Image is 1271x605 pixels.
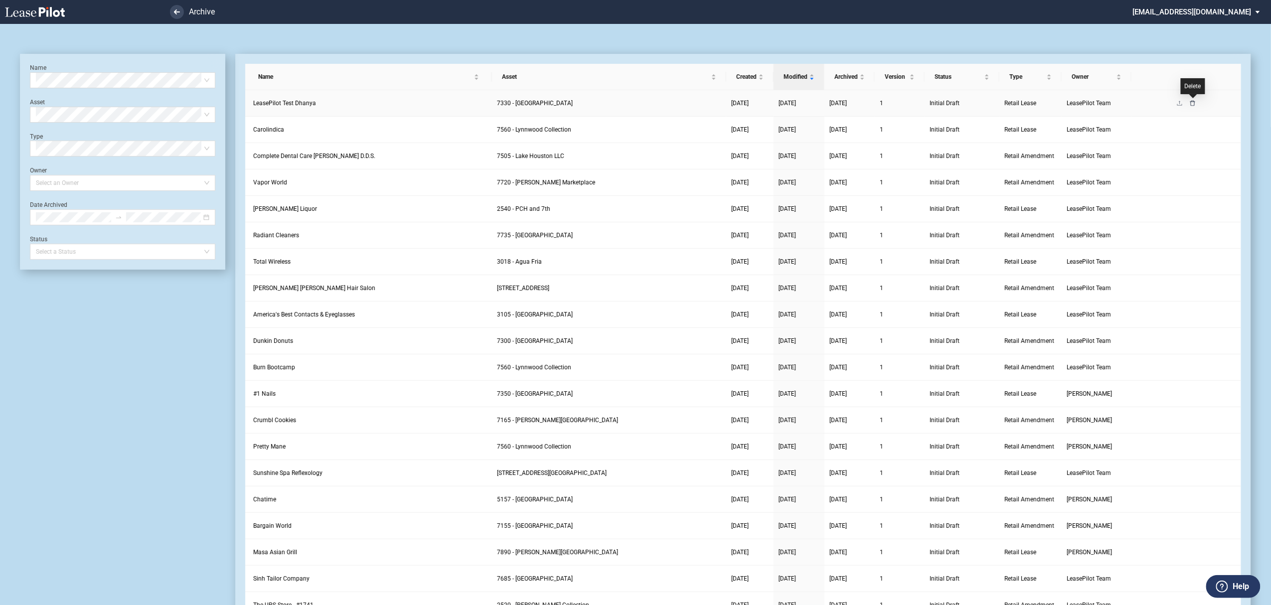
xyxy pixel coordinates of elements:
[1181,78,1205,94] div: Delete
[935,72,982,82] span: Status
[1004,258,1036,265] span: Retail Lease
[1004,575,1036,582] span: Retail Lease
[999,64,1062,90] th: Type
[880,179,883,186] span: 1
[774,64,824,90] th: Modified
[497,205,550,212] span: 2540 - PCH and 7th
[1004,100,1036,107] span: Retail Lease
[253,496,276,503] span: Chatime
[829,364,847,371] span: [DATE]
[1067,415,1126,425] a: [PERSON_NAME]
[1004,152,1054,159] span: Retail Amendment
[880,549,883,556] span: 1
[497,443,571,450] span: 7560 - Lynnwood Collection
[1067,574,1126,584] a: LeasePilot Team
[829,126,847,133] span: [DATE]
[829,337,847,344] span: [DATE]
[824,64,875,90] th: Archived
[253,205,317,212] span: Clark's Liquor
[779,285,796,292] span: [DATE]
[880,522,883,529] span: 1
[930,521,994,531] span: Initial Draft
[1067,100,1111,107] span: LeasePilot Team
[930,309,994,319] span: Initial Draft
[1067,283,1126,293] a: LeasePilot Team
[253,549,297,556] span: Masa Asian Grill
[880,390,883,397] span: 1
[253,232,299,239] span: Radiant Cleaners
[880,417,883,424] span: 1
[930,547,994,557] span: Initial Draft
[731,205,749,212] span: [DATE]
[1067,468,1126,478] a: LeasePilot Team
[253,443,286,450] span: Pretty Mane
[880,311,883,318] span: 1
[1009,72,1045,82] span: Type
[245,64,492,90] th: Name
[1233,580,1249,593] label: Help
[880,258,883,265] span: 1
[1067,230,1126,240] a: LeasePilot Team
[1067,311,1111,318] span: LeasePilot Team
[1067,521,1126,531] a: [PERSON_NAME]
[115,214,122,221] span: swap-right
[1004,179,1054,186] span: Retail Amendment
[1072,72,1114,82] span: Owner
[779,522,796,529] span: [DATE]
[779,258,796,265] span: [DATE]
[930,151,994,161] span: Initial Draft
[1067,257,1126,267] a: LeasePilot Team
[731,522,749,529] span: [DATE]
[779,575,796,582] span: [DATE]
[731,126,749,133] span: [DATE]
[253,126,284,133] span: Carolindica
[779,417,796,424] span: [DATE]
[779,390,796,397] span: [DATE]
[930,230,994,240] span: Initial Draft
[1067,362,1126,372] a: LeasePilot Team
[731,179,749,186] span: [DATE]
[779,179,796,186] span: [DATE]
[829,443,847,450] span: [DATE]
[1067,177,1126,187] a: LeasePilot Team
[1004,311,1036,318] span: Retail Lease
[497,522,573,529] span: 7155 - Belmont Center
[731,469,749,476] span: [DATE]
[731,443,749,450] span: [DATE]
[829,549,847,556] span: [DATE]
[1067,309,1126,319] a: LeasePilot Team
[829,417,847,424] span: [DATE]
[1067,549,1112,556] span: Alison Mund
[1067,364,1111,371] span: LeasePilot Team
[1067,494,1126,504] a: [PERSON_NAME]
[880,575,883,582] span: 1
[930,468,994,478] span: Initial Draft
[30,99,45,106] label: Asset
[930,415,994,425] span: Initial Draft
[930,389,994,399] span: Initial Draft
[731,496,749,503] span: [DATE]
[1067,417,1112,424] span: Alison Mund
[1004,337,1054,344] span: Retail Amendment
[829,205,847,212] span: [DATE]
[1067,232,1111,239] span: LeasePilot Team
[1067,547,1126,557] a: [PERSON_NAME]
[1067,496,1112,503] span: Alison Mund
[1067,522,1112,529] span: Alison Mund
[497,417,618,424] span: 7165 - Denton Towne Crossing
[1067,575,1111,582] span: LeasePilot Team
[1004,126,1036,133] span: Retail Lease
[253,258,291,265] span: Total Wireless
[829,311,847,318] span: [DATE]
[784,72,807,82] span: Modified
[731,575,749,582] span: [DATE]
[1067,98,1126,108] a: LeasePilot Team
[731,549,749,556] span: [DATE]
[253,100,316,107] span: LeasePilot Test Dhanya
[1067,258,1111,265] span: LeasePilot Team
[1004,205,1036,212] span: Retail Lease
[30,167,47,174] label: Owner
[880,126,883,133] span: 1
[880,100,883,107] span: 1
[1067,469,1111,476] span: LeasePilot Team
